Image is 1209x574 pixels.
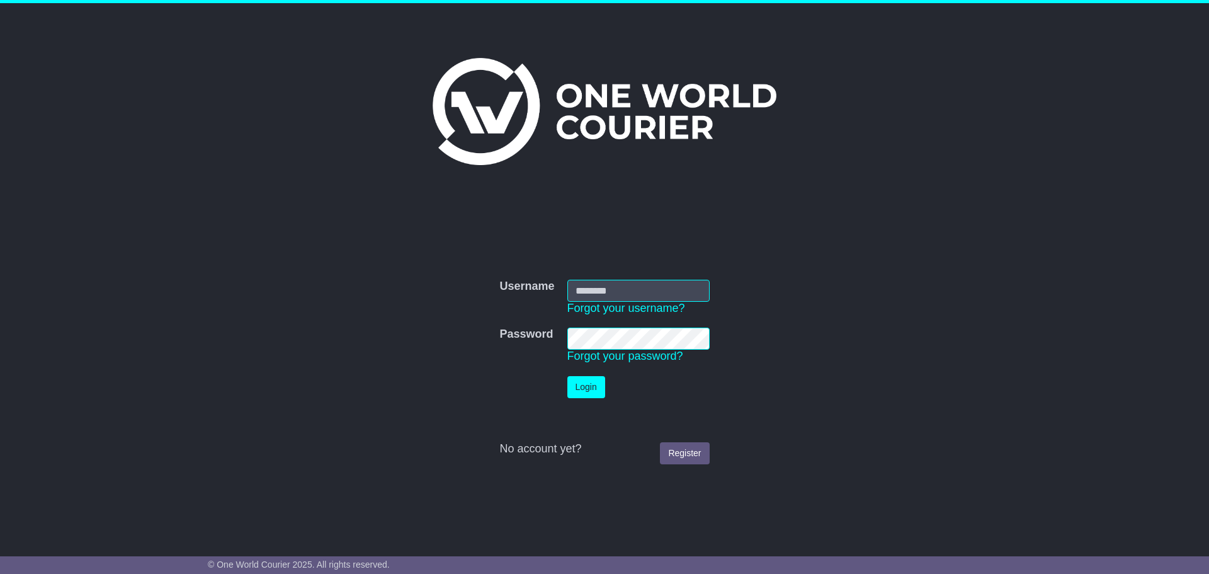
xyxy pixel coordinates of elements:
span: © One World Courier 2025. All rights reserved. [208,560,390,570]
label: Username [499,280,554,294]
label: Password [499,328,553,342]
div: No account yet? [499,442,709,456]
a: Forgot your username? [567,302,685,314]
a: Forgot your password? [567,350,683,362]
button: Login [567,376,605,398]
img: One World [433,58,776,165]
a: Register [660,442,709,464]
